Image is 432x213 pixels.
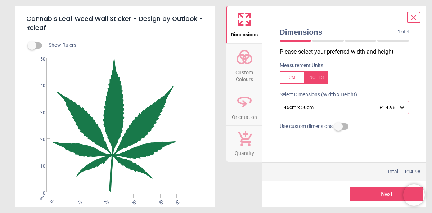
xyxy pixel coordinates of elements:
span: 46 [173,199,178,203]
span: 30 [32,110,45,116]
span: 14.98 [408,169,420,174]
span: Dimensions [280,27,398,37]
span: 40 [157,199,162,203]
div: Total: [279,168,421,176]
button: Custom Colours [226,44,262,88]
h5: Cannabis Leaf Weed Wall Sticker - Design by Outlook - Releaf [26,12,203,35]
span: 20 [32,137,45,143]
span: 0 [49,199,53,203]
label: Measurement Units [280,62,323,69]
span: Dimensions [231,28,258,39]
span: 1 of 4 [398,29,409,35]
div: 46cm x 50cm [283,105,399,111]
div: Show Rulers [32,41,215,50]
button: Quantity [226,126,262,162]
span: £14.98 [380,105,396,110]
button: Dimensions [226,6,262,43]
span: 40 [32,83,45,89]
button: Next [350,187,423,201]
label: Select Dimensions (Width x Height) [274,91,357,98]
button: Orientation [226,88,262,126]
span: Quantity [235,146,254,157]
span: 50 [32,56,45,62]
span: cm [39,194,45,201]
span: 10 [76,199,80,203]
span: 30 [130,199,135,203]
span: 20 [103,199,108,203]
span: Orientation [232,110,257,121]
span: Custom Colours [227,66,262,83]
span: Use custom dimensions [280,123,333,130]
span: £ [405,168,420,176]
iframe: Brevo live chat [403,184,425,206]
span: 0 [32,190,45,196]
span: 10 [32,163,45,169]
p: Please select your preferred width and height [280,48,415,56]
